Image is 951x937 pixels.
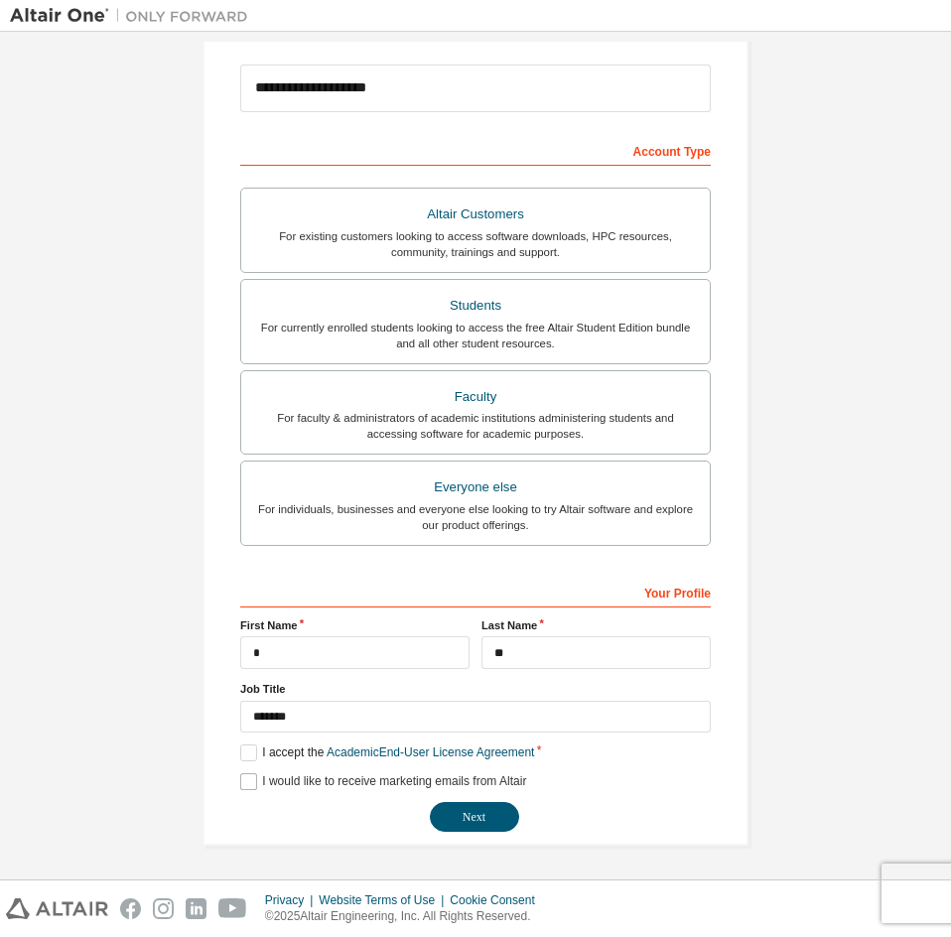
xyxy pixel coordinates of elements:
[240,681,711,697] label: Job Title
[240,617,470,633] label: First Name
[186,898,206,919] img: linkedin.svg
[265,908,547,925] p: © 2025 Altair Engineering, Inc. All Rights Reserved.
[218,898,247,919] img: youtube.svg
[253,410,698,442] div: For faculty & administrators of academic institutions administering students and accessing softwa...
[240,773,526,790] label: I would like to receive marketing emails from Altair
[265,892,319,908] div: Privacy
[430,802,519,832] button: Next
[327,745,534,759] a: Academic End-User License Agreement
[240,744,534,761] label: I accept the
[319,892,450,908] div: Website Terms of Use
[253,501,698,533] div: For individuals, businesses and everyone else looking to try Altair software and explore our prod...
[253,292,698,320] div: Students
[481,617,711,633] label: Last Name
[253,320,698,351] div: For currently enrolled students looking to access the free Altair Student Edition bundle and all ...
[240,576,711,607] div: Your Profile
[253,473,698,501] div: Everyone else
[153,898,174,919] img: instagram.svg
[6,898,108,919] img: altair_logo.svg
[253,228,698,260] div: For existing customers looking to access software downloads, HPC resources, community, trainings ...
[450,892,546,908] div: Cookie Consent
[120,898,141,919] img: facebook.svg
[10,6,258,26] img: Altair One
[240,134,711,166] div: Account Type
[253,201,698,228] div: Altair Customers
[253,383,698,411] div: Faculty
